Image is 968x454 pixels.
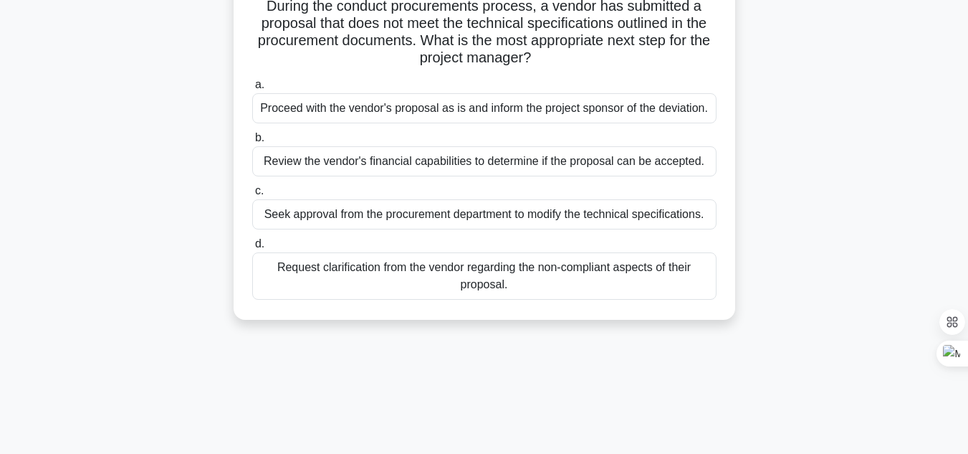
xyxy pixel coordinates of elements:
div: Proceed with the vendor's proposal as is and inform the project sponsor of the deviation. [252,93,717,123]
span: d. [255,237,264,250]
div: Review the vendor's financial capabilities to determine if the proposal can be accepted. [252,146,717,176]
span: b. [255,131,264,143]
div: Request clarification from the vendor regarding the non-compliant aspects of their proposal. [252,252,717,300]
div: Seek approval from the procurement department to modify the technical specifications. [252,199,717,230]
span: c. [255,184,264,197]
span: a. [255,78,264,90]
